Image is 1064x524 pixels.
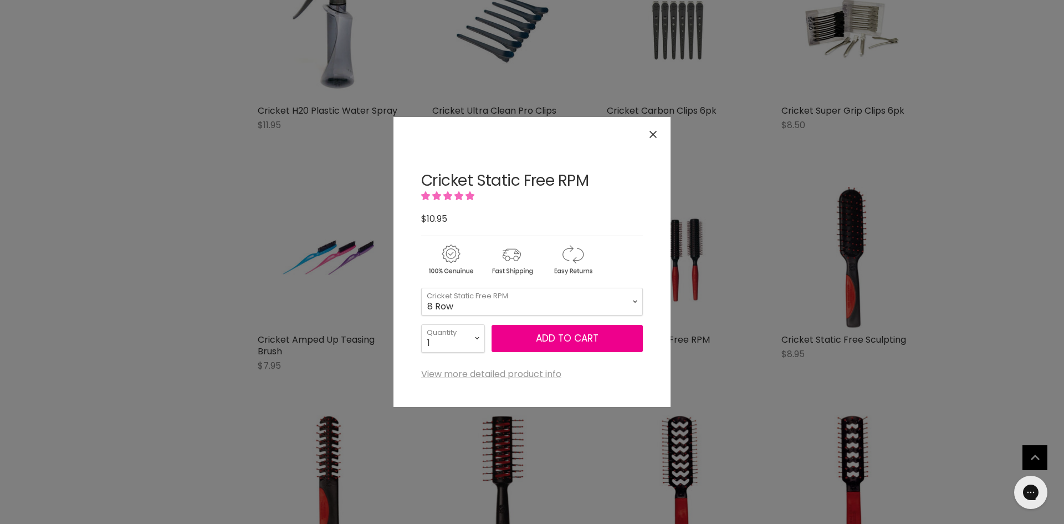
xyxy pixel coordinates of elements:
[421,324,485,352] select: Quantity
[492,325,643,353] button: Add to cart
[482,243,541,277] img: shipping.gif
[641,123,665,146] button: Fechar
[421,190,477,202] span: 5.00 stars
[421,212,447,225] span: $10.95
[421,369,561,379] a: View more detailed product info
[536,332,598,345] span: Add to cart
[421,243,480,277] img: genuine.gif
[543,243,602,277] img: returns.gif
[1009,472,1053,513] iframe: Górgias chat ao vivo messenger
[421,170,589,191] a: Cricket Static Free RPM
